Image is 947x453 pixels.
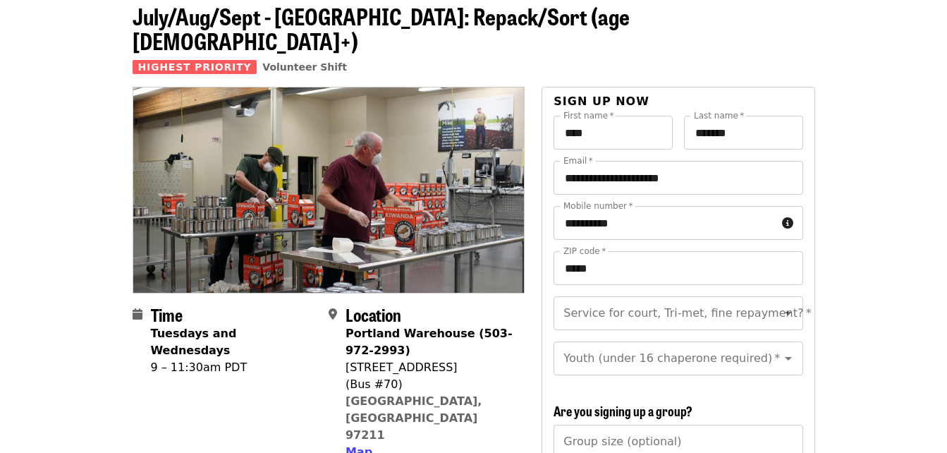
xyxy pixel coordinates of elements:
span: Sign up now [554,95,649,108]
div: 9 – 11:30am PDT [151,359,317,376]
input: Email [554,161,802,195]
i: circle-info icon [782,217,793,230]
span: Are you signing up a group? [554,401,692,420]
input: First name [554,116,673,150]
label: First name [563,111,614,120]
button: Open [778,349,798,368]
i: map-marker-alt icon [329,308,337,321]
input: ZIP code [554,251,802,285]
span: Location [346,302,401,327]
img: July/Aug/Sept - Portland: Repack/Sort (age 16+) organized by Oregon Food Bank [133,87,525,292]
label: Last name [694,111,744,120]
i: calendar icon [133,308,142,321]
input: Mobile number [554,206,776,240]
div: [STREET_ADDRESS] [346,359,513,376]
label: Email [563,157,593,165]
a: [GEOGRAPHIC_DATA], [GEOGRAPHIC_DATA] 97211 [346,394,482,442]
a: Volunteer Shift [262,61,347,73]
strong: Tuesdays and Wednesdays [151,327,237,357]
label: ZIP code [563,247,606,255]
input: Last name [684,116,803,150]
label: Mobile number [563,202,633,210]
strong: Portland Warehouse (503-972-2993) [346,327,513,357]
button: Open [778,303,798,323]
div: (Bus #70) [346,376,513,393]
span: Time [151,302,183,327]
span: Highest Priority [133,60,257,74]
